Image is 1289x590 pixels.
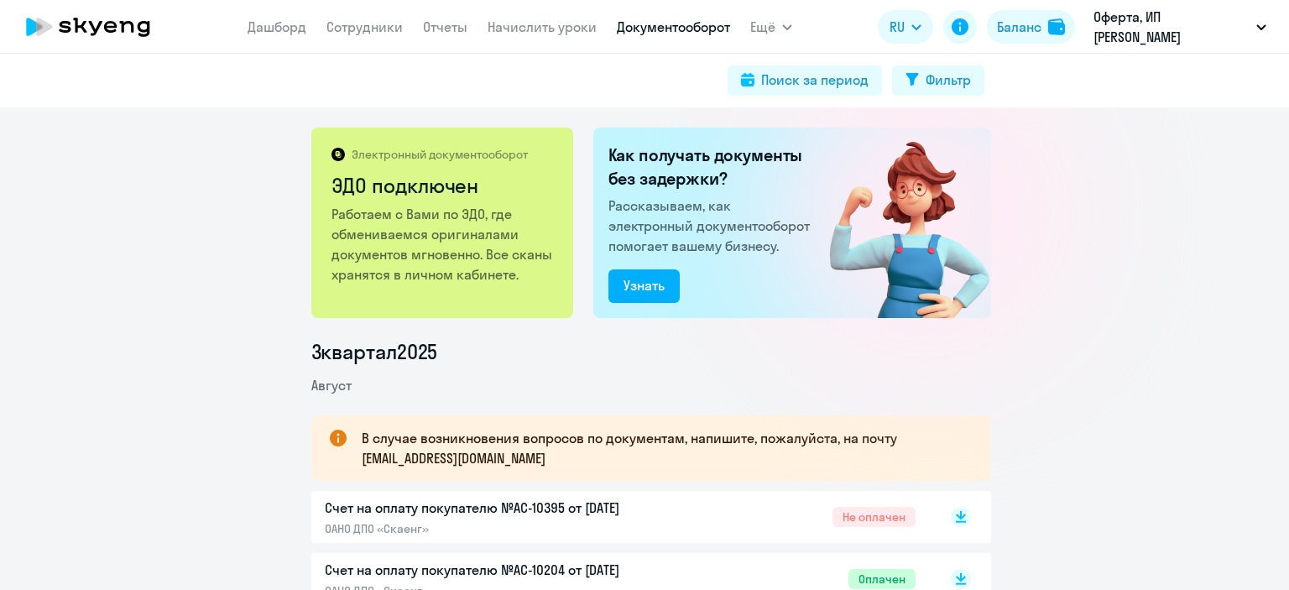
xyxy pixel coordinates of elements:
[352,147,528,162] p: Электронный документооборот
[802,128,991,318] img: connected
[987,10,1075,44] button: Балансbalance
[608,269,680,303] button: Узнать
[926,70,971,90] div: Фильтр
[617,18,730,35] a: Документооборот
[325,560,677,580] p: Счет на оплату покупателю №AC-10204 от [DATE]
[488,18,597,35] a: Начислить уроки
[624,275,665,295] div: Узнать
[728,65,882,96] button: Поиск за период
[1085,7,1275,47] button: Оферта, ИП [PERSON_NAME]
[1048,18,1065,35] img: balance
[608,196,817,256] p: Рассказываем, как электронный документооборот помогает вашему бизнесу.
[878,10,933,44] button: RU
[311,377,352,394] span: Август
[892,65,984,96] button: Фильтр
[326,18,403,35] a: Сотрудники
[423,18,467,35] a: Отчеты
[750,17,775,37] span: Ещё
[248,18,306,35] a: Дашборд
[608,144,817,191] h2: Как получать документы без задержки?
[362,428,961,468] p: В случае возникновения вопросов по документам, напишите, пожалуйста, на почту [EMAIL_ADDRESS][DOM...
[325,498,677,518] p: Счет на оплату покупателю №AC-10395 от [DATE]
[331,204,556,285] p: Работаем с Вами по ЭДО, где обмениваемся оригиналами документов мгновенно. Все сканы хранятся в л...
[325,521,677,536] p: ОАНО ДПО «Скаенг»
[311,338,991,365] li: 3 квартал 2025
[331,172,556,199] h2: ЭДО подключен
[848,569,916,589] span: Оплачен
[325,498,916,536] a: Счет на оплату покупателю №AC-10395 от [DATE]ОАНО ДПО «Скаенг»Не оплачен
[890,17,905,37] span: RU
[997,17,1041,37] div: Баланс
[750,10,792,44] button: Ещё
[1093,7,1250,47] p: Оферта, ИП [PERSON_NAME]
[761,70,869,90] div: Поиск за период
[832,507,916,527] span: Не оплачен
